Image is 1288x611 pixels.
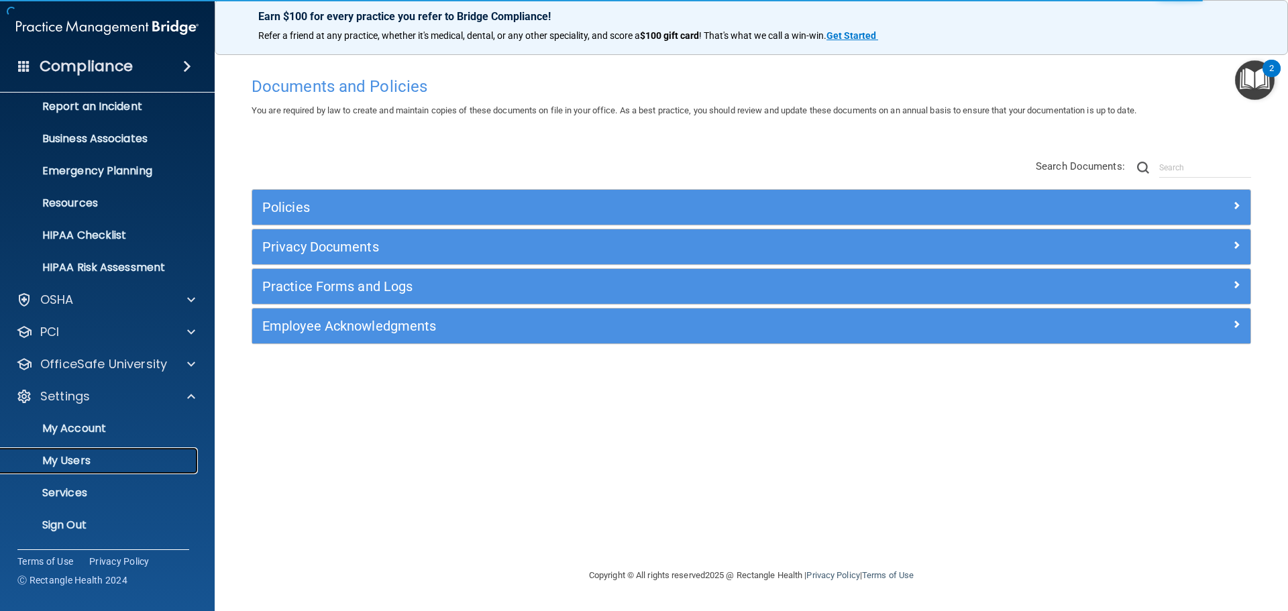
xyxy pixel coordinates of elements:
button: Open Resource Center, 2 new notifications [1235,60,1275,100]
h5: Privacy Documents [262,239,991,254]
p: Settings [40,388,90,404]
div: 2 [1269,68,1274,86]
a: Get Started [826,30,878,41]
a: Privacy Documents [262,236,1240,258]
strong: $100 gift card [640,30,699,41]
p: PCI [40,324,59,340]
h5: Practice Forms and Logs [262,279,991,294]
a: Privacy Policy [806,570,859,580]
a: PCI [16,324,195,340]
img: PMB logo [16,14,199,41]
a: OSHA [16,292,195,308]
span: Search Documents: [1036,160,1125,172]
span: Ⓒ Rectangle Health 2024 [17,573,127,587]
p: Sign Out [9,518,192,532]
p: Earn $100 for every practice you refer to Bridge Compliance! [258,10,1244,23]
p: HIPAA Checklist [9,229,192,242]
p: OfficeSafe University [40,356,167,372]
a: Terms of Use [17,555,73,568]
a: Settings [16,388,195,404]
a: OfficeSafe University [16,356,195,372]
p: Business Associates [9,132,192,146]
p: Report an Incident [9,100,192,113]
h4: Documents and Policies [252,78,1251,95]
img: ic-search.3b580494.png [1137,162,1149,174]
p: OSHA [40,292,74,308]
a: Employee Acknowledgments [262,315,1240,337]
h5: Employee Acknowledgments [262,319,991,333]
div: Copyright © All rights reserved 2025 @ Rectangle Health | | [506,554,996,597]
span: Refer a friend at any practice, whether it's medical, dental, or any other speciality, and score a [258,30,640,41]
a: Privacy Policy [89,555,150,568]
strong: Get Started [826,30,876,41]
p: HIPAA Risk Assessment [9,261,192,274]
a: Practice Forms and Logs [262,276,1240,297]
span: You are required by law to create and maintain copies of these documents on file in your office. ... [252,105,1136,115]
a: Terms of Use [862,570,914,580]
p: Services [9,486,192,500]
p: My Account [9,422,192,435]
input: Search [1159,158,1251,178]
a: Policies [262,197,1240,218]
p: My Users [9,454,192,467]
span: ! That's what we call a win-win. [699,30,826,41]
p: Resources [9,197,192,210]
h4: Compliance [40,57,133,76]
h5: Policies [262,200,991,215]
p: Emergency Planning [9,164,192,178]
